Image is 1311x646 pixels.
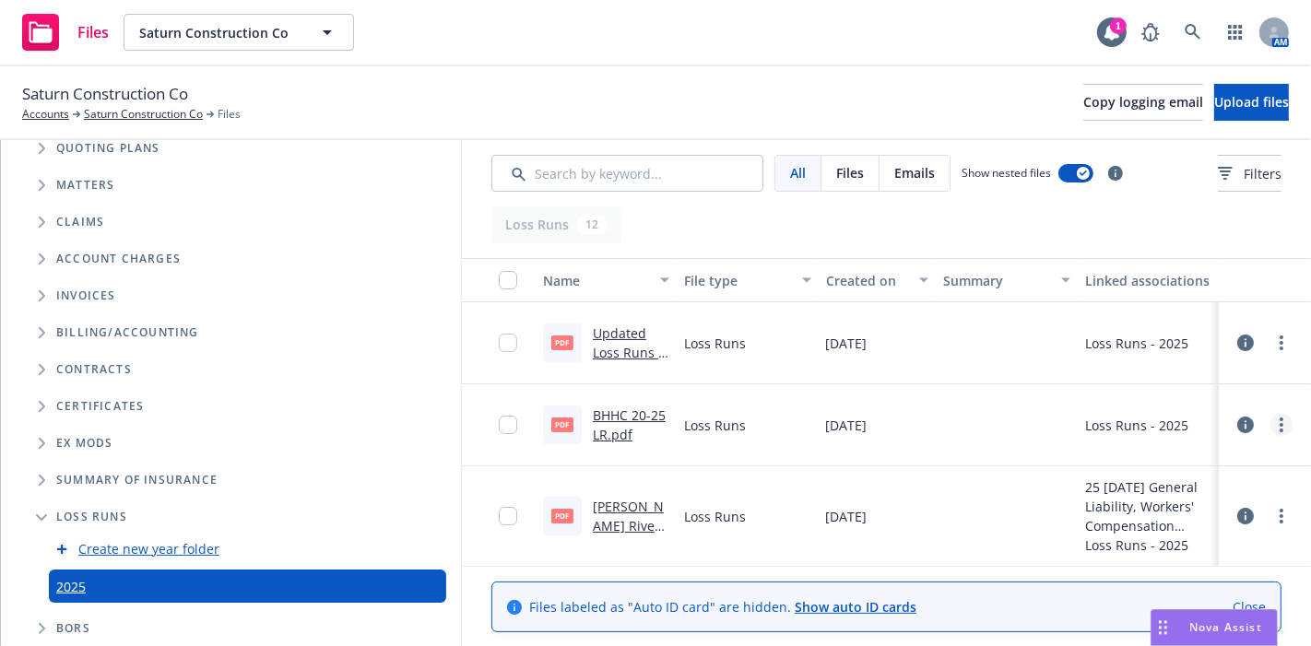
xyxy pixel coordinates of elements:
[1218,164,1281,183] span: Filters
[593,406,666,443] a: BHHC 20-25 LR.pdf
[1244,164,1281,183] span: Filters
[677,258,818,302] button: File type
[1217,14,1254,51] a: Switch app
[1214,84,1289,121] button: Upload files
[536,258,677,302] button: Name
[56,290,116,301] span: Invoices
[22,82,188,106] span: Saturn Construction Co
[826,507,868,526] span: [DATE]
[15,6,116,58] a: Files
[56,438,112,449] span: Ex Mods
[78,539,219,558] a: Create new year folder
[1083,84,1203,121] button: Copy logging email
[56,623,90,634] span: BORs
[684,416,746,435] span: Loss Runs
[499,416,517,434] input: Toggle Row Selected
[499,271,517,289] input: Select all
[1078,258,1219,302] button: Linked associations
[56,511,127,523] span: Loss Runs
[1151,609,1278,646] button: Nova Assist
[124,14,354,51] button: Saturn Construction Co
[1110,18,1127,34] div: 1
[56,253,181,264] span: Account charges
[1083,93,1203,111] span: Copy logging email
[684,271,790,290] div: File type
[1085,334,1188,353] div: Loss Runs - 2025
[1218,155,1281,192] button: Filters
[56,577,86,596] a: 2025
[139,23,299,42] span: Saturn Construction Co
[218,106,241,123] span: Files
[936,258,1077,302] button: Summary
[22,106,69,123] a: Accounts
[1175,14,1211,51] a: Search
[1152,610,1175,645] div: Drag to move
[56,475,218,486] span: Summary of insurance
[529,597,916,617] span: Files labeled as "Auto ID card" are hidden.
[962,165,1051,181] span: Show nested files
[795,598,916,616] a: Show auto ID cards
[1270,505,1293,527] a: more
[826,416,868,435] span: [DATE]
[1270,414,1293,436] a: more
[1233,597,1266,617] a: Close
[56,180,114,191] span: Matters
[77,25,109,40] span: Files
[1085,416,1188,435] div: Loss Runs - 2025
[56,327,199,338] span: Billing/Accounting
[499,507,517,525] input: Toggle Row Selected
[1132,14,1169,51] a: Report a Bug
[56,401,144,412] span: Certificates
[1,14,461,314] div: Tree Example
[684,507,746,526] span: Loss Runs
[84,106,203,123] a: Saturn Construction Co
[826,334,868,353] span: [DATE]
[543,271,649,290] div: Name
[551,509,573,523] span: PDF
[56,217,104,228] span: Claims
[56,364,132,375] span: Contracts
[790,163,806,182] span: All
[1189,619,1262,635] span: Nova Assist
[684,334,746,353] span: Loss Runs
[593,324,666,400] a: Updated Loss Runs - SAWC458868.PDF
[551,335,573,349] span: PDF
[836,163,864,182] span: Files
[943,271,1049,290] div: Summary
[819,258,937,302] button: Created on
[499,334,517,352] input: Toggle Row Selected
[894,163,935,182] span: Emails
[56,143,160,154] span: Quoting plans
[826,271,909,290] div: Created on
[1085,271,1211,290] div: Linked associations
[491,155,763,192] input: Search by keyword...
[1085,535,1211,555] div: Loss Runs - 2025
[1085,477,1211,535] div: 25 [DATE] General Liability, Workers' Compensation Renewal
[551,417,573,431] span: pdf
[1270,332,1293,354] a: more
[1214,93,1289,111] span: Upload files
